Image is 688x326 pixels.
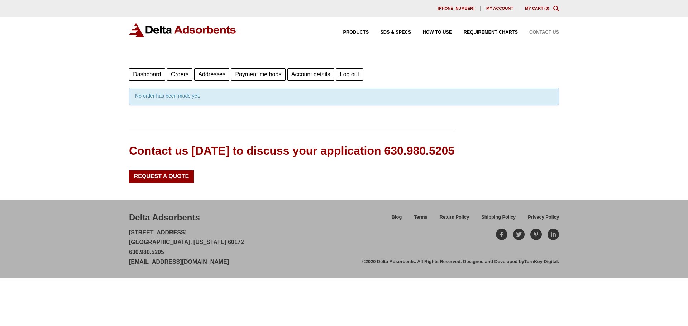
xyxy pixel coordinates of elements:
a: Orders [167,68,192,81]
span: Products [343,30,369,35]
a: Return Policy [434,213,476,226]
span: Return Policy [440,215,469,220]
span: [PHONE_NUMBER] [438,6,474,10]
div: ©2020 Delta Adsorbents. All Rights Reserved. Designed and Developed by . [362,258,559,265]
a: Shipping Policy [475,213,522,226]
span: SDS & SPECS [380,30,411,35]
a: Request a Quote [129,170,194,183]
span: My account [486,6,513,10]
span: Privacy Policy [528,215,559,220]
div: No order has been made yet. [129,88,559,105]
a: SDS & SPECS [369,30,411,35]
a: My Cart (0) [525,6,549,10]
span: Blog [392,215,402,220]
a: Dashboard [129,68,165,81]
a: Log out [336,68,363,81]
img: Delta Adsorbents [129,23,236,37]
a: TurnKey Digital [524,259,558,264]
span: 0 [546,6,548,10]
nav: Account pages [129,67,559,81]
a: Blog [386,213,408,226]
a: Account details [287,68,334,81]
p: [STREET_ADDRESS] [GEOGRAPHIC_DATA], [US_STATE] 60172 630.980.5205 [129,228,244,267]
a: Privacy Policy [522,213,559,226]
a: Terms [408,213,433,226]
a: [PHONE_NUMBER] [432,6,481,11]
span: Shipping Policy [481,215,516,220]
a: My account [481,6,519,11]
a: Contact Us [518,30,559,35]
a: Products [332,30,369,35]
a: Requirement Charts [452,30,518,35]
a: Payment methods [231,68,285,81]
a: [EMAIL_ADDRESS][DOMAIN_NAME] [129,259,229,265]
span: How to Use [422,30,452,35]
div: Delta Adsorbents [129,211,200,224]
a: Addresses [194,68,229,81]
span: Contact Us [529,30,559,35]
div: Contact us [DATE] to discuss your application 630.980.5205 [129,143,454,159]
div: Toggle Modal Content [553,6,559,11]
span: Terms [414,215,427,220]
a: How to Use [411,30,452,35]
span: Request a Quote [134,174,189,179]
span: Requirement Charts [464,30,518,35]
